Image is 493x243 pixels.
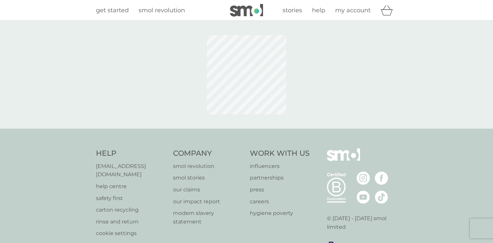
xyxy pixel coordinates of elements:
[173,174,244,182] a: smol stories
[96,229,166,238] a: cookie settings
[139,7,185,14] span: smol revolution
[96,7,129,14] span: get started
[312,7,325,14] span: help
[173,162,244,171] a: smol revolution
[312,6,325,15] a: help
[173,209,244,226] a: modern slavery statement
[173,148,244,159] h4: Company
[283,7,302,14] span: stories
[173,197,244,206] a: our impact report
[327,148,360,171] img: smol
[96,206,166,214] a: carton recycling
[375,172,388,185] img: visit the smol Facebook page
[96,218,166,226] a: rinse and return
[335,7,371,14] span: my account
[283,6,302,15] a: stories
[173,185,244,194] a: our claims
[250,197,310,206] a: careers
[96,182,166,191] a: help centre
[375,190,388,204] img: visit the smol Tiktok page
[96,162,166,179] a: [EMAIL_ADDRESS][DOMAIN_NAME]
[335,6,371,15] a: my account
[250,148,310,159] h4: Work With Us
[357,190,370,204] img: visit the smol Youtube page
[250,209,310,218] a: hygiene poverty
[357,172,370,185] img: visit the smol Instagram page
[96,194,166,203] a: safety first
[230,4,263,17] img: smol
[96,6,129,15] a: get started
[139,6,185,15] a: smol revolution
[96,148,166,159] h4: Help
[250,162,310,171] a: influencers
[250,185,310,194] a: press
[250,174,310,182] a: partnerships
[327,214,397,231] p: © [DATE] - [DATE] smol limited
[381,4,397,17] div: basket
